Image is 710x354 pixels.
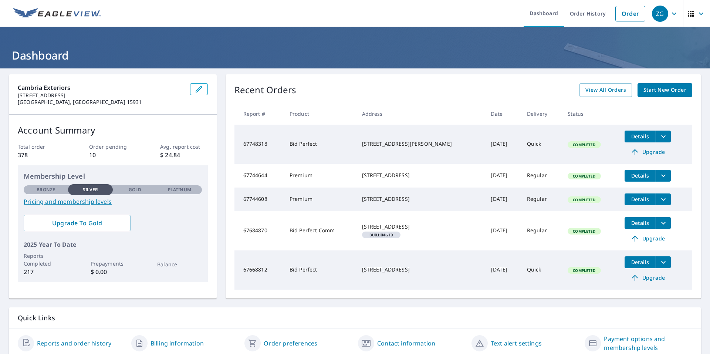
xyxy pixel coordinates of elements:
a: Upgrade [625,272,671,284]
span: Completed [568,229,600,234]
td: 67748318 [234,125,284,164]
button: filesDropdownBtn-67748318 [656,131,671,142]
td: 67744608 [234,188,284,211]
p: Bronze [37,186,55,193]
span: Details [629,259,651,266]
td: [DATE] [485,211,521,250]
span: Completed [568,197,600,202]
td: 67668812 [234,250,284,290]
a: Order [615,6,645,21]
button: filesDropdownBtn-67668812 [656,256,671,268]
button: filesDropdownBtn-67684870 [656,217,671,229]
div: [STREET_ADDRESS] [362,223,479,230]
td: Premium [284,188,356,211]
th: Report # [234,103,284,125]
p: Platinum [168,186,191,193]
span: Start New Order [643,85,686,95]
span: Details [629,172,651,179]
td: 67744644 [234,164,284,188]
span: Upgrade [629,273,666,282]
td: [DATE] [485,125,521,164]
p: 378 [18,151,65,159]
p: Quick Links [18,313,692,323]
th: Product [284,103,356,125]
td: [DATE] [485,164,521,188]
a: Billing information [151,339,204,348]
span: Completed [568,268,600,273]
td: Regular [521,188,562,211]
span: Details [629,133,651,140]
th: Date [485,103,521,125]
span: Upgrade [629,234,666,243]
a: Payment options and membership levels [604,334,692,352]
a: Upgrade To Gold [24,215,131,231]
td: Bid Perfect [284,125,356,164]
button: filesDropdownBtn-67744608 [656,193,671,205]
h1: Dashboard [9,48,701,63]
td: Bid Perfect Comm [284,211,356,250]
td: Bid Perfect [284,250,356,290]
a: Contact information [377,339,435,348]
p: $ 0.00 [91,267,135,276]
p: $ 24.84 [160,151,207,159]
button: detailsBtn-67668812 [625,256,656,268]
button: detailsBtn-67744608 [625,193,656,205]
button: detailsBtn-67744644 [625,170,656,182]
p: Avg. report cost [160,143,207,151]
a: Start New Order [638,83,692,97]
p: [STREET_ADDRESS] [18,92,184,99]
p: Order pending [89,143,136,151]
p: Reports Completed [24,252,68,267]
p: Account Summary [18,124,208,137]
p: Balance [157,260,202,268]
img: EV Logo [13,8,101,19]
td: Regular [521,164,562,188]
span: Details [629,196,651,203]
span: Upgrade [629,148,666,156]
p: 2025 Year To Date [24,240,202,249]
p: Gold [129,186,141,193]
button: filesDropdownBtn-67744644 [656,170,671,182]
td: 67684870 [234,211,284,250]
td: Regular [521,211,562,250]
div: [STREET_ADDRESS] [362,172,479,179]
button: detailsBtn-67748318 [625,131,656,142]
em: Building ID [369,233,393,237]
p: Cambria Exteriors [18,83,184,92]
a: Text alert settings [491,339,542,348]
td: Premium [284,164,356,188]
div: [STREET_ADDRESS] [362,266,479,273]
span: Upgrade To Gold [30,219,125,227]
td: Quick [521,250,562,290]
span: Completed [568,142,600,147]
a: Upgrade [625,233,671,245]
td: Quick [521,125,562,164]
p: Total order [18,143,65,151]
p: Silver [83,186,98,193]
th: Status [562,103,619,125]
div: [STREET_ADDRESS] [362,195,479,203]
p: 10 [89,151,136,159]
p: [GEOGRAPHIC_DATA], [GEOGRAPHIC_DATA] 15931 [18,99,184,105]
a: Reports and order history [37,339,111,348]
p: Recent Orders [234,83,297,97]
p: 217 [24,267,68,276]
span: View All Orders [585,85,626,95]
th: Address [356,103,485,125]
a: Order preferences [264,339,317,348]
td: [DATE] [485,250,521,290]
div: [STREET_ADDRESS][PERSON_NAME] [362,140,479,148]
span: Completed [568,173,600,179]
a: View All Orders [579,83,632,97]
p: Membership Level [24,171,202,181]
div: ZG [652,6,668,22]
td: [DATE] [485,188,521,211]
p: Prepayments [91,260,135,267]
span: Details [629,219,651,226]
a: Upgrade [625,146,671,158]
th: Delivery [521,103,562,125]
a: Pricing and membership levels [24,197,202,206]
button: detailsBtn-67684870 [625,217,656,229]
